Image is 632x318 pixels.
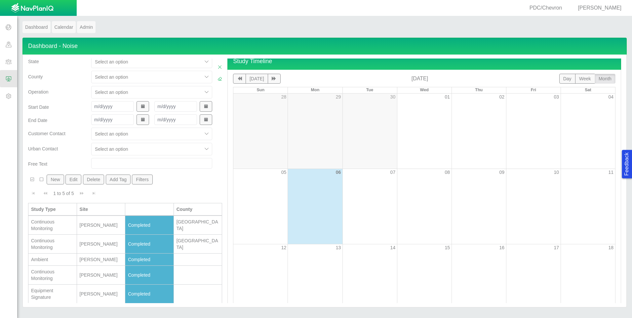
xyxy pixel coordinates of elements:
[128,206,171,213] div: Status
[31,287,74,300] div: Equipment Signature
[22,21,51,33] a: Dashboard
[177,237,219,251] div: [GEOGRAPHIC_DATA]
[77,21,96,33] a: Admin
[65,175,82,184] button: Edit
[28,118,47,123] span: End Date
[499,170,505,175] a: 09
[608,94,613,99] a: 04
[31,237,74,251] div: Continuous Monitoring
[200,101,212,112] button: Show Date Picker
[80,291,123,297] div: [PERSON_NAME]
[80,272,123,278] div: [PERSON_NAME]
[554,170,559,175] a: 10
[128,291,171,297] div: Completed
[80,256,123,263] div: [PERSON_NAME]
[554,94,559,99] a: 03
[28,203,77,216] th: Study Type
[336,245,341,250] a: 13
[559,74,575,84] button: day
[154,101,197,112] input: m/d/yyyy
[585,88,591,92] span: Sat
[22,38,627,55] h4: Dashboard - Noise
[246,74,268,84] button: [DATE]
[28,104,49,110] span: Start Date
[77,216,126,235] td: Brant LD
[390,94,396,99] a: 30
[52,21,76,33] a: Calendar
[106,175,131,184] button: Add Tag
[28,187,222,200] div: Pagination
[390,245,396,250] a: 14
[125,235,174,254] td: Completed
[80,222,123,228] div: [PERSON_NAME]
[28,235,77,254] td: Continuous Monitoring
[128,256,171,263] div: Completed
[125,266,174,285] td: Completed
[125,254,174,266] td: Completed
[77,254,126,266] td: Brant LD
[311,88,320,92] span: Mon
[128,272,171,278] div: Completed
[28,59,39,64] span: State
[137,101,149,112] button: Show Date Picker
[177,206,219,213] div: County
[77,235,126,254] td: Brant LD
[177,219,219,232] div: [GEOGRAPHIC_DATA]
[257,88,264,92] span: Sun
[174,235,222,254] td: Adams County
[125,285,174,303] td: Completed
[608,170,613,175] a: 11
[31,219,74,232] div: Continuous Monitoring
[28,285,77,303] td: Equipment Signature
[28,89,48,95] span: Operation
[390,170,396,175] a: 07
[445,245,450,250] a: 15
[530,5,562,11] span: PDC/Chevron
[154,114,197,125] input: m/d/yyyy
[174,203,222,216] th: County
[11,3,54,14] img: UrbanGroupSolutionsTheme$USG_Images$logo.png
[227,53,621,70] h4: Study Timeline
[91,114,134,125] input: m/d/yyyy
[132,175,153,184] button: Filters
[217,76,222,82] a: Clear Filters
[200,114,212,125] button: Show Date Picker
[366,88,373,92] span: Tue
[125,216,174,235] td: Completed
[77,203,126,216] th: Site
[554,245,559,250] a: 17
[608,245,613,250] a: 18
[233,74,246,84] button: previous
[28,74,43,79] span: County
[28,254,77,266] td: Ambient
[77,285,126,303] td: Brant LD
[83,175,104,184] button: Delete
[77,266,126,285] td: Brant LD
[128,222,171,228] div: Completed
[595,74,615,84] button: month
[499,245,505,250] a: 16
[31,256,74,263] div: Ambient
[28,266,77,285] td: Continuous Monitoring
[51,190,76,199] div: 1 to 5 of 5
[336,170,341,175] a: 06
[281,94,287,99] a: 28
[420,88,428,92] span: Wed
[445,170,450,175] a: 08
[217,64,222,70] a: Close Filters
[578,5,621,11] span: [PERSON_NAME]
[28,146,58,151] span: Urban Contact
[28,161,47,167] span: Free Text
[570,4,624,12] div: [PERSON_NAME]
[281,170,287,175] a: 05
[475,88,483,92] span: Thu
[281,245,287,250] a: 12
[28,131,65,136] span: Customer Contact
[47,175,64,184] button: New
[91,101,134,112] input: m/d/yyyy
[28,216,77,235] td: Continuous Monitoring
[622,150,632,178] button: Feedback
[531,88,536,92] span: Fri
[128,241,171,247] div: Completed
[268,74,280,84] button: next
